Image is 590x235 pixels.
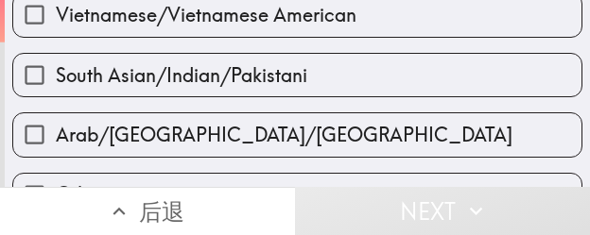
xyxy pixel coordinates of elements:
span: South Asian/Indian/Pakistani [56,62,307,89]
span: Other [56,181,105,208]
span: Arab/[GEOGRAPHIC_DATA]/[GEOGRAPHIC_DATA] [56,122,512,148]
button: Arab/[GEOGRAPHIC_DATA]/[GEOGRAPHIC_DATA] [13,113,581,156]
button: South Asian/Indian/Pakistani [13,54,581,96]
span: Vietnamese/Vietnamese American [56,2,356,28]
button: Other [13,174,581,216]
button: Next [295,187,590,235]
